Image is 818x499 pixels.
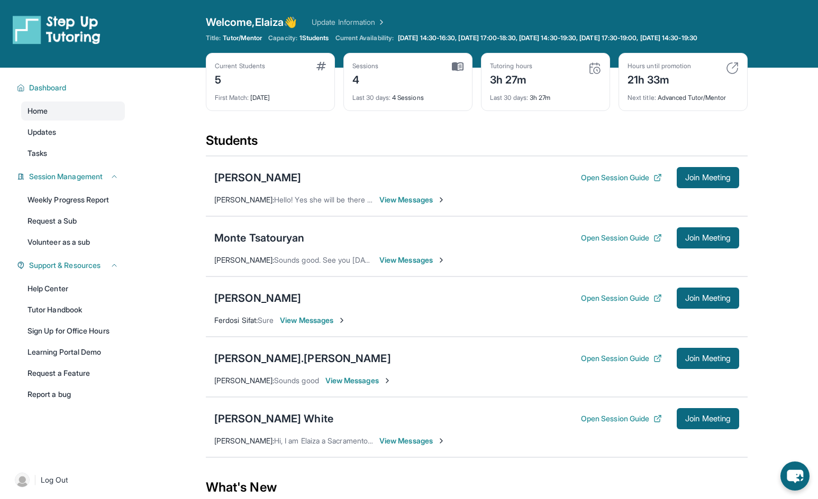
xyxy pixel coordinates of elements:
span: Ferdosi Sifat : [214,316,258,325]
span: View Messages [379,195,446,205]
img: Chevron-Right [437,437,446,445]
div: Sessions [352,62,379,70]
span: View Messages [379,255,446,265]
div: 21h 33m [628,70,691,87]
img: card [726,62,739,75]
a: Sign Up for Office Hours [21,321,125,340]
span: Support & Resources [29,260,101,271]
span: Last 30 days : [490,94,528,101]
img: user-img [15,473,30,487]
button: Join Meeting [677,348,739,369]
span: View Messages [325,375,392,386]
div: 4 Sessions [352,87,463,102]
img: card [316,62,326,70]
span: View Messages [280,315,346,326]
a: Request a Feature [21,364,125,383]
button: Join Meeting [677,408,739,429]
span: Join Meeting [685,235,731,241]
a: Volunteer as a sub [21,233,125,252]
img: card [452,62,463,71]
div: 4 [352,70,379,87]
span: Hello! Yes she will be there ! Thank you !🙏 [274,195,419,204]
img: Chevron Right [375,17,386,27]
div: Monte Tsatouryan [214,230,305,245]
span: Home [28,106,48,116]
a: [DATE] 14:30-16:30, [DATE] 17:00-18:30, [DATE] 14:30-19:30, [DATE] 17:30-19:00, [DATE] 14:30-19:30 [396,34,699,42]
span: 1 Students [299,34,329,42]
img: logo [13,15,101,44]
span: [PERSON_NAME] : [214,255,274,264]
img: Chevron-Right [437,256,446,264]
span: Log Out [41,475,68,485]
span: Tutor/Mentor [223,34,262,42]
span: Capacity: [268,34,297,42]
span: Tasks [28,148,47,159]
span: Updates [28,127,57,137]
div: Hours until promotion [628,62,691,70]
button: Dashboard [25,82,119,93]
div: Current Students [215,62,265,70]
div: 5 [215,70,265,87]
span: Welcome, Elaiza 👋 [206,15,297,30]
button: Join Meeting [677,227,739,248]
span: Sounds good. See you [DATE]. Thank you [274,255,415,264]
a: Request a Sub [21,211,125,230]
div: 3h 27m [490,70,532,87]
div: 3h 27m [490,87,601,102]
a: Tasks [21,144,125,163]
button: Join Meeting [677,167,739,188]
div: [PERSON_NAME] [214,291,301,306]
span: View Messages [379,436,446,446]
span: [PERSON_NAME] : [214,376,274,385]
span: Join Meeting [685,174,731,181]
div: [PERSON_NAME] [214,170,301,185]
span: Join Meeting [685,355,731,362]
img: Chevron-Right [338,316,346,325]
a: Help Center [21,279,125,298]
div: Students [206,132,748,155]
span: Next title : [628,94,656,101]
a: Tutor Handbook [21,300,125,319]
button: Open Session Guide [581,172,662,183]
button: chat-button [780,461,810,491]
button: Open Session Guide [581,353,662,364]
button: Open Session Guide [581,233,662,243]
span: [DATE] 14:30-16:30, [DATE] 17:00-18:30, [DATE] 14:30-19:30, [DATE] 17:30-19:00, [DATE] 14:30-19:30 [398,34,697,42]
span: Join Meeting [685,415,731,422]
div: [PERSON_NAME].[PERSON_NAME] [214,351,391,366]
span: Dashboard [29,82,67,93]
button: Join Meeting [677,288,739,309]
div: [DATE] [215,87,326,102]
img: Chevron-Right [383,376,392,385]
button: Open Session Guide [581,413,662,424]
span: First Match : [215,94,249,101]
a: Home [21,101,125,121]
a: Update Information [312,17,386,27]
a: Weekly Progress Report [21,190,125,209]
img: Chevron-Right [437,196,446,204]
button: Session Management [25,171,119,182]
span: Join Meeting [685,295,731,301]
span: [PERSON_NAME] : [214,195,274,204]
span: Current Availability: [335,34,394,42]
div: Tutoring hours [490,62,532,70]
span: [PERSON_NAME] : [214,436,274,445]
a: Updates [21,123,125,142]
button: Open Session Guide [581,293,662,303]
span: Session Management [29,171,103,182]
img: card [588,62,601,75]
span: Sounds good [274,376,319,385]
span: Title: [206,34,221,42]
a: Learning Portal Demo [21,343,125,362]
div: [PERSON_NAME] White [214,411,333,426]
span: Last 30 days : [352,94,390,101]
div: Advanced Tutor/Mentor [628,87,739,102]
span: Sure [258,316,274,325]
span: | [34,474,37,486]
a: |Log Out [11,468,125,492]
button: Support & Resources [25,260,119,271]
a: Report a bug [21,385,125,404]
